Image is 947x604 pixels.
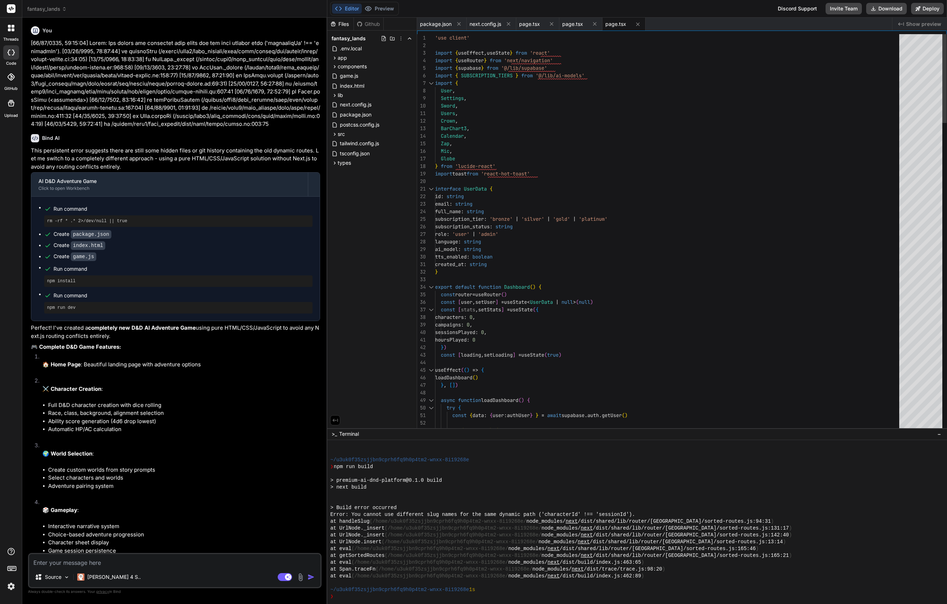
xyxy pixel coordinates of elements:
[521,72,533,79] span: from
[547,352,559,358] span: true
[461,72,513,79] span: SUBSCRIPTION_TIERS
[54,292,313,299] span: Run command
[516,216,518,222] span: |
[417,155,426,163] div: 17
[441,110,455,116] span: Users
[495,223,513,230] span: string
[533,284,536,290] span: )
[906,20,941,28] span: Show preview
[38,178,301,185] div: AI D&D Adventure Game
[472,299,475,305] span: ,
[31,324,320,340] p: Perfect! I've created a using pure HTML/CSS/JavaScript to avoid any Next.js routing conflicts ent...
[490,186,493,192] span: {
[54,230,111,238] div: Create
[435,238,458,245] span: language
[441,102,455,109] span: Sword
[472,374,475,381] span: (
[501,291,504,298] span: (
[458,238,461,245] span: :
[464,367,467,373] span: (
[426,283,436,291] div: Click to collapse the range.
[516,50,527,56] span: from
[504,284,530,290] span: Dashboard
[441,382,444,388] span: }
[417,381,426,389] div: 47
[417,351,426,359] div: 43
[559,352,562,358] span: )
[452,87,455,94] span: ,
[484,50,487,56] span: ,
[417,397,426,404] div: 49
[510,50,513,56] span: }
[455,102,458,109] span: ,
[417,117,426,125] div: 12
[487,65,498,71] span: from
[470,20,501,28] span: next.config.js
[441,163,452,169] span: from
[536,72,585,79] span: '@/lib/ai-models'
[296,573,305,581] img: attachment
[339,44,362,53] span: .env.local
[71,241,105,250] code: index.html
[435,65,452,71] span: import
[458,65,481,71] span: supabase
[458,246,461,252] span: :
[573,216,576,222] span: |
[339,149,370,158] span: tsconfig.json
[513,352,516,358] span: ]
[467,367,470,373] span: )
[54,242,105,249] div: Create
[478,306,501,313] span: setStats
[435,186,461,192] span: interface
[452,382,455,388] span: ]
[338,63,367,70] span: components
[504,291,507,298] span: )
[495,299,498,305] span: ]
[562,299,573,305] span: null
[88,324,196,331] strong: completely new D&D AI Adventure Game
[464,314,467,320] span: :
[455,80,458,86] span: {
[573,299,576,305] span: >
[444,344,447,351] span: )
[420,20,452,28] span: package.json
[461,208,464,215] span: :
[518,352,521,358] span: =
[417,291,426,298] div: 35
[544,352,547,358] span: (
[339,110,372,119] span: package.json
[536,306,539,313] span: {
[6,60,16,67] label: code
[472,367,478,373] span: =>
[417,329,426,336] div: 40
[435,80,452,86] span: import
[441,155,455,162] span: Globe
[556,299,559,305] span: |
[42,361,320,369] p: : Beautiful landing page with adventure options
[458,57,484,64] span: useRouter
[31,39,320,128] p: [66/87/0335, 59:15:04] Lorem: Ips dolors ame consectet adip elits doe tem inci utlabor etdo ('mag...
[417,230,426,238] div: 27
[866,3,907,14] button: Download
[461,306,475,313] span: stats
[461,367,464,373] span: (
[470,261,487,267] span: string
[417,314,426,321] div: 38
[417,374,426,381] div: 46
[519,20,540,28] span: page.tsx
[441,344,444,351] span: }
[452,231,470,237] span: 'user'
[441,95,464,101] span: Settings
[579,216,608,222] span: 'platinum'
[449,140,452,147] span: ,
[54,205,313,212] span: Run command
[417,185,426,193] div: 21
[31,343,121,350] strong: 🎮 Complete D&D Game Features:
[42,385,320,393] p: :
[426,306,436,314] div: Click to collapse the range.
[475,374,478,381] span: )
[417,208,426,215] div: 24
[441,125,467,132] span: BarChart3
[547,216,550,222] span: |
[426,366,436,374] div: Click to collapse the range.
